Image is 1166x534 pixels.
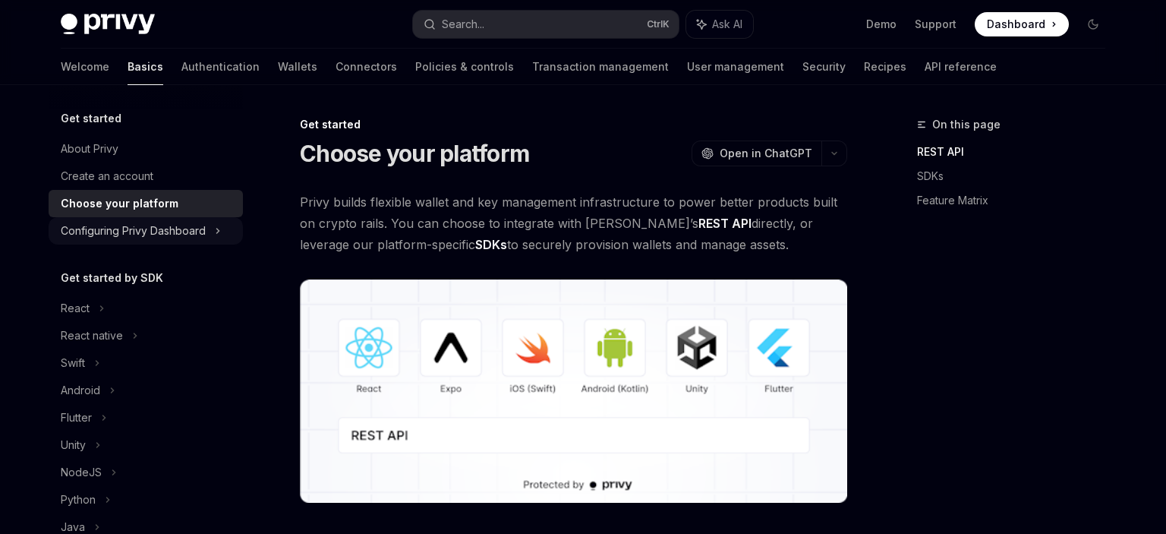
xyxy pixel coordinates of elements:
[61,109,121,128] h5: Get started
[61,354,85,372] div: Swift
[61,14,155,35] img: dark logo
[1081,12,1105,36] button: Toggle dark mode
[61,463,102,482] div: NodeJS
[61,222,206,240] div: Configuring Privy Dashboard
[917,188,1117,213] a: Feature Matrix
[49,163,243,190] a: Create an account
[128,49,163,85] a: Basics
[915,17,956,32] a: Support
[61,327,123,345] div: React native
[698,216,752,231] strong: REST API
[61,49,109,85] a: Welcome
[692,141,821,166] button: Open in ChatGPT
[987,17,1045,32] span: Dashboard
[49,135,243,163] a: About Privy
[925,49,997,85] a: API reference
[917,164,1117,188] a: SDKs
[61,194,178,213] div: Choose your platform
[415,49,514,85] a: Policies & controls
[413,11,679,38] button: Search...CtrlK
[532,49,669,85] a: Transaction management
[61,167,153,185] div: Create an account
[917,140,1117,164] a: REST API
[61,409,92,427] div: Flutter
[932,115,1001,134] span: On this page
[336,49,397,85] a: Connectors
[300,117,847,132] div: Get started
[181,49,260,85] a: Authentication
[61,140,118,158] div: About Privy
[720,146,812,161] span: Open in ChatGPT
[61,436,86,454] div: Unity
[61,381,100,400] div: Android
[475,237,507,252] strong: SDKs
[802,49,846,85] a: Security
[61,491,96,509] div: Python
[49,190,243,217] a: Choose your platform
[278,49,317,85] a: Wallets
[61,269,163,287] h5: Get started by SDK
[647,18,670,30] span: Ctrl K
[866,17,897,32] a: Demo
[712,17,742,32] span: Ask AI
[864,49,906,85] a: Recipes
[975,12,1069,36] a: Dashboard
[300,140,529,167] h1: Choose your platform
[300,191,847,255] span: Privy builds flexible wallet and key management infrastructure to power better products built on ...
[61,299,90,318] div: React
[300,280,847,503] img: images/Platform2.png
[687,49,784,85] a: User management
[686,11,753,38] button: Ask AI
[442,15,484,33] div: Search...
